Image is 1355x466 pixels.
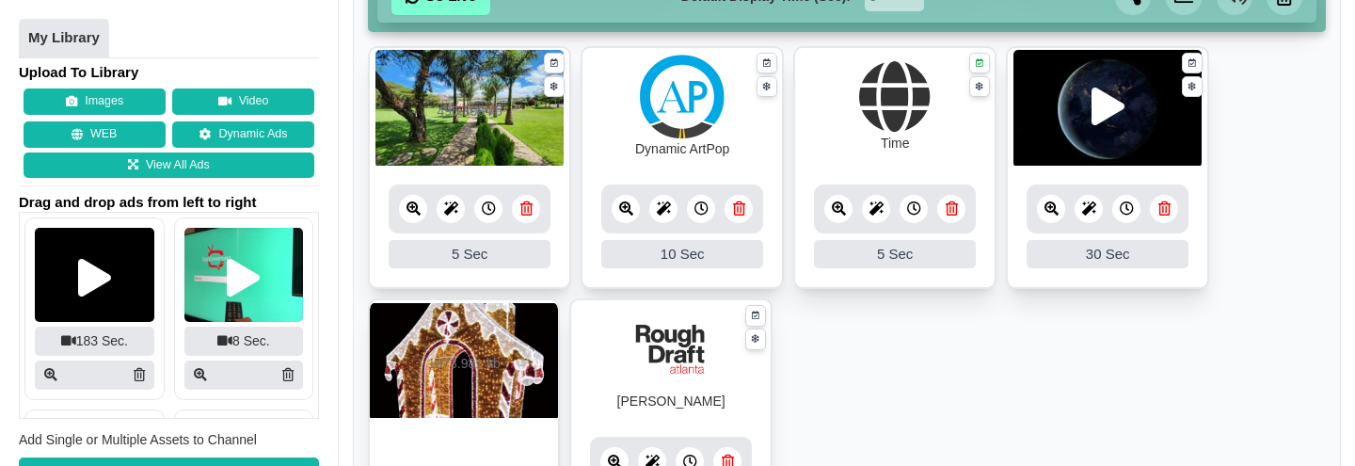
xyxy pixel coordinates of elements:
[35,229,154,323] img: Screenshot25020250414 36890 w3lna8
[814,240,976,268] div: 5 Sec
[438,102,502,121] div: 496.308 kb
[19,194,319,213] span: Drag and drop ads from left to right
[19,63,319,82] h4: Upload To Library
[19,19,109,58] a: My Library
[370,303,558,421] img: 1073.981 kb
[184,229,304,323] img: Screenshot25020250414 36890 umqbko
[428,354,501,374] div: 1073.981 kb
[24,122,166,149] button: WEB
[601,240,763,268] div: 10 Sec
[24,153,314,179] a: View All Ads
[24,89,166,116] button: Images
[1013,50,1202,168] img: Screenshot25020240821 2 11ucwz1
[881,134,910,153] div: Time
[184,328,304,357] div: 8 Sec.
[389,240,550,268] div: 5 Sec
[19,433,257,448] span: Add Single or Multiple Assets to Channel
[635,139,729,159] div: Dynamic ArtPop
[172,122,314,149] a: Dynamic Ads
[640,55,725,139] img: Artpop
[1024,263,1355,466] iframe: Chat Widget
[1027,240,1188,268] div: 30 Sec
[375,50,564,168] img: 496.308 kb
[172,89,314,116] button: Video
[617,392,725,411] div: [PERSON_NAME]
[35,328,154,357] div: 183 Sec.
[629,307,713,392] img: Rough draft atlanta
